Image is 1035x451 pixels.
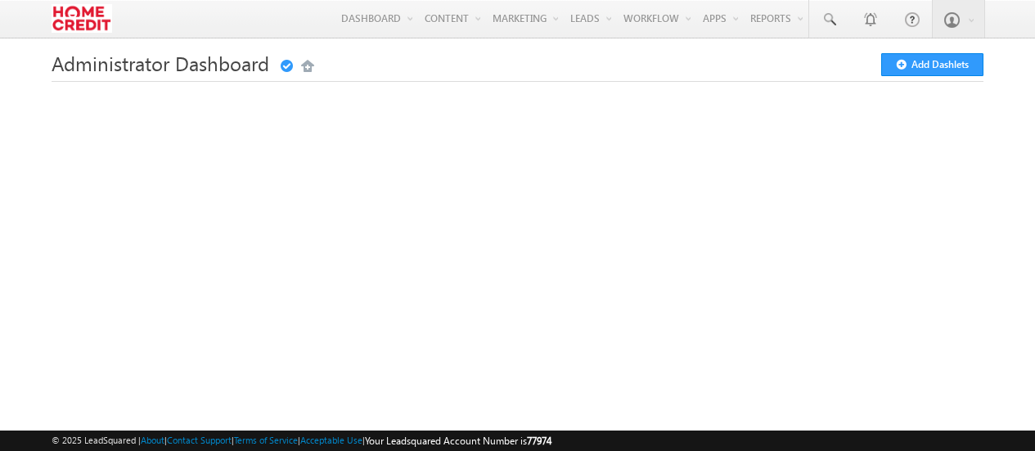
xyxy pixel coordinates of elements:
a: Contact Support [167,435,232,445]
a: About [141,435,164,445]
span: © 2025 LeadSquared | | | | | [52,433,551,449]
img: Custom Logo [52,4,111,33]
span: Your Leadsquared Account Number is [365,435,551,447]
button: Add Dashlets [881,53,983,76]
a: Acceptable Use [300,435,362,445]
a: Terms of Service [234,435,298,445]
span: 77974 [527,435,551,447]
span: Administrator Dashboard [52,50,269,76]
